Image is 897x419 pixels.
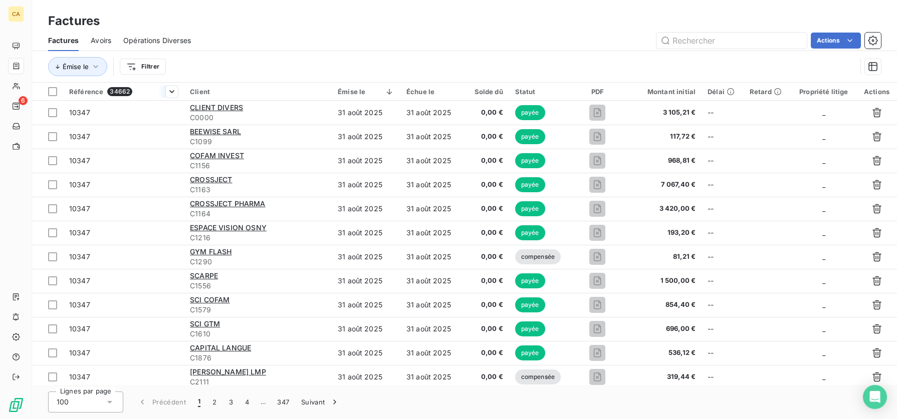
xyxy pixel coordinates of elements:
span: 0,00 € [467,300,503,310]
td: 31 août 2025 [400,317,461,341]
span: _ [822,132,825,141]
td: -- [702,365,744,389]
span: Émise le [63,63,89,71]
span: payée [515,201,545,216]
td: 31 août 2025 [332,317,400,341]
span: C2111 [190,377,326,387]
span: BEEWISE SARL [190,127,241,136]
td: 31 août 2025 [332,245,400,269]
td: 31 août 2025 [332,341,400,365]
td: 31 août 2025 [332,101,400,125]
span: 10347 [69,228,90,237]
span: 6 [19,96,28,105]
span: 10347 [69,108,90,117]
div: Émise le [338,88,394,96]
button: Précédent [131,391,192,412]
td: 31 août 2025 [332,365,400,389]
span: _ [822,156,825,165]
span: _ [822,276,825,285]
span: 10347 [69,204,90,213]
td: -- [702,221,744,245]
td: 31 août 2025 [332,173,400,197]
td: 31 août 2025 [332,269,400,293]
span: 10347 [69,156,90,165]
span: 10347 [69,372,90,381]
span: 0,00 € [467,252,503,262]
span: _ [822,252,825,261]
span: 193,20 € [630,228,696,238]
button: Suivant [295,391,346,412]
span: _ [822,108,825,117]
span: payée [515,297,545,312]
div: Échue le [406,88,455,96]
span: payée [515,177,545,192]
div: Montant initial [630,88,696,96]
span: 100 [57,397,69,407]
span: C0000 [190,113,326,123]
td: 31 août 2025 [400,365,461,389]
span: COFAM INVEST [190,151,244,160]
input: Rechercher [656,33,807,49]
td: 31 août 2025 [400,125,461,149]
h3: Factures [48,12,100,30]
span: _ [822,300,825,309]
span: 0,00 € [467,132,503,142]
span: compensée [515,369,561,384]
span: C1579 [190,305,326,315]
td: 31 août 2025 [400,149,461,173]
span: 10347 [69,180,90,189]
span: 34662 [107,87,132,96]
button: Filtrer [120,59,166,75]
span: C1164 [190,209,326,219]
td: -- [702,269,744,293]
span: payée [515,153,545,168]
td: -- [702,101,744,125]
span: 0,00 € [467,156,503,166]
div: Client [190,88,326,96]
div: Open Intercom Messenger [863,385,887,409]
span: Factures [48,36,79,46]
span: CROSSJECT PHARMA [190,199,265,208]
span: SCI GTM [190,319,220,328]
button: Actions [811,33,861,49]
span: C1163 [190,185,326,195]
button: Émise le [48,57,107,76]
td: -- [702,197,744,221]
span: 0,00 € [467,228,503,238]
td: -- [702,125,744,149]
div: Retard [750,88,785,96]
span: 0,00 € [467,108,503,118]
td: 31 août 2025 [400,221,461,245]
span: C1290 [190,257,326,267]
span: compensée [515,249,561,264]
div: CA [8,6,24,22]
span: _ [822,228,825,237]
span: ESPACE VISION OSNY [190,223,267,232]
span: payée [515,129,545,144]
span: 1 [198,397,200,407]
td: 31 août 2025 [400,245,461,269]
span: 854,40 € [630,300,696,310]
span: SCI COFAM [190,295,230,304]
span: _ [822,324,825,333]
span: 7 067,40 € [630,180,696,190]
td: -- [702,173,744,197]
span: GYM FLASH [190,247,232,256]
td: 31 août 2025 [400,293,461,317]
div: Propriété litige [797,88,850,96]
span: 319,44 € [630,372,696,382]
span: 0,00 € [467,348,503,358]
span: C1556 [190,281,326,291]
button: 347 [271,391,295,412]
span: 117,72 € [630,132,696,142]
span: 3 105,21 € [630,108,696,118]
td: -- [702,245,744,269]
span: payée [515,105,545,120]
span: 10347 [69,252,90,261]
span: _ [822,180,825,189]
td: -- [702,149,744,173]
td: 31 août 2025 [400,173,461,197]
span: 10347 [69,324,90,333]
span: CROSSJECT [190,175,232,184]
span: C1876 [190,353,326,363]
